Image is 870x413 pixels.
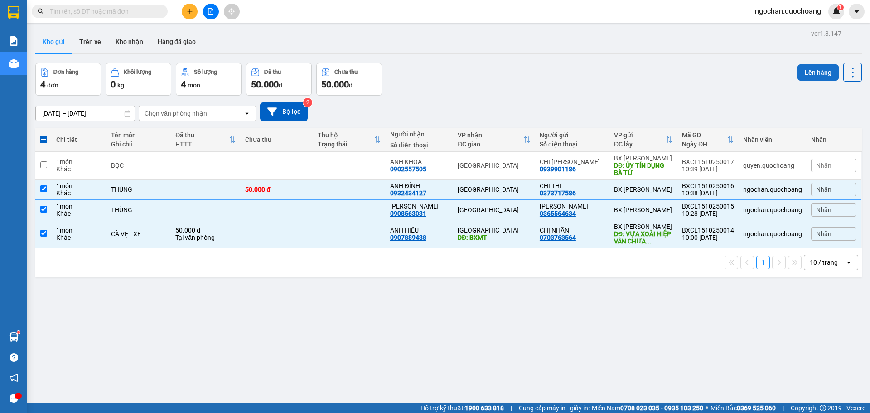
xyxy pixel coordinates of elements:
[10,374,18,382] span: notification
[783,403,784,413] span: |
[540,227,605,234] div: CHỊ NHÃN
[797,64,839,81] button: Lên hàng
[614,131,666,139] div: VP gửi
[519,403,590,413] span: Cung cấp máy in - giấy in:
[224,4,240,19] button: aim
[820,405,826,411] span: copyright
[36,106,135,121] input: Select a date range.
[87,8,179,28] div: [GEOGRAPHIC_DATA]
[8,6,19,19] img: logo-vxr
[87,28,179,39] div: ANH ĐỈNH
[85,61,120,70] span: Chưa thu :
[38,8,44,15] span: search
[682,189,734,197] div: 10:38 [DATE]
[9,332,19,342] img: warehouse-icon
[208,8,214,15] span: file-add
[540,234,576,241] div: 0703763564
[187,8,193,15] span: plus
[614,155,673,162] div: BX [PERSON_NAME]
[540,158,605,165] div: CHỊ TRANG
[349,82,353,89] span: đ
[682,158,734,165] div: BXCL1510250017
[390,203,449,210] div: ANH CƯỜNG
[56,203,102,210] div: 1 món
[56,182,102,189] div: 1 món
[540,131,605,139] div: Người gửi
[682,210,734,217] div: 10:28 [DATE]
[540,210,576,217] div: 0365564634
[9,59,19,68] img: warehouse-icon
[318,131,374,139] div: Thu hộ
[458,186,531,193] div: [GEOGRAPHIC_DATA]
[194,69,217,75] div: Số lượng
[737,404,776,412] strong: 0369 525 060
[614,230,673,245] div: DĐ: VỰA XOÀI HIỆP VÂN CHƯA TỚI CHÙA LONG TẾ
[117,82,124,89] span: kg
[458,162,531,169] div: [GEOGRAPHIC_DATA]
[111,131,166,139] div: Tên món
[175,141,229,148] div: HTTT
[849,4,865,19] button: caret-down
[845,259,852,266] svg: open
[111,206,166,214] div: THÙNG
[108,31,150,53] button: Kho nhận
[743,162,802,169] div: quyen.quochoang
[420,403,504,413] span: Hỗ trợ kỹ thuật:
[540,141,605,148] div: Số điện thoại
[303,98,312,107] sup: 2
[458,206,531,214] div: [GEOGRAPHIC_DATA]
[175,227,236,234] div: 50.000 đ
[390,227,449,234] div: ANH HIẾU
[540,189,576,197] div: 0373717586
[87,8,108,17] span: Nhận:
[816,186,831,193] span: Nhãn
[511,403,512,413] span: |
[111,141,166,148] div: Ghi chú
[458,227,531,234] div: [GEOGRAPHIC_DATA]
[465,404,504,412] strong: 1900 633 818
[540,165,576,173] div: 0939901186
[111,79,116,90] span: 0
[390,210,426,217] div: 0908563031
[111,230,166,238] div: CÀ VẸT XE
[458,234,531,241] div: DĐ: BXMT
[175,131,229,139] div: Đã thu
[614,223,673,230] div: BX [PERSON_NAME]
[264,69,281,75] div: Đã thu
[592,403,703,413] span: Miền Nam
[47,82,58,89] span: đơn
[8,29,80,40] div: CHỊ THI
[811,29,841,39] div: ver 1.8.147
[245,136,309,143] div: Chưa thu
[614,162,673,176] div: DĐ: ỦY TÍN DỤNG BÀ TỨ
[56,234,102,241] div: Khác
[748,5,828,17] span: ngochan.quochoang
[321,79,349,90] span: 50.000
[620,404,703,412] strong: 0708 023 035 - 0935 103 250
[853,7,861,15] span: caret-down
[839,4,842,10] span: 1
[816,162,831,169] span: Nhãn
[56,189,102,197] div: Khác
[56,158,102,165] div: 1 món
[150,31,203,53] button: Hàng đã giao
[811,136,856,143] div: Nhãn
[72,31,108,53] button: Trên xe
[171,128,241,152] th: Toggle SortBy
[390,158,449,165] div: ANH KHOA
[458,131,523,139] div: VP nhận
[743,186,802,193] div: ngochan.quochoang
[175,234,236,241] div: Tại văn phòng
[682,141,727,148] div: Ngày ĐH
[8,40,80,53] div: 0373717586
[8,8,80,29] div: BX [PERSON_NAME]
[710,403,776,413] span: Miền Bắc
[145,109,207,118] div: Chọn văn phòng nhận
[390,182,449,189] div: ANH ĐỈNH
[40,79,45,90] span: 4
[540,203,605,210] div: ANH THANH
[124,69,151,75] div: Khối lượng
[682,227,734,234] div: BXCL1510250014
[614,141,666,148] div: ĐC lấy
[111,162,166,169] div: BỌC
